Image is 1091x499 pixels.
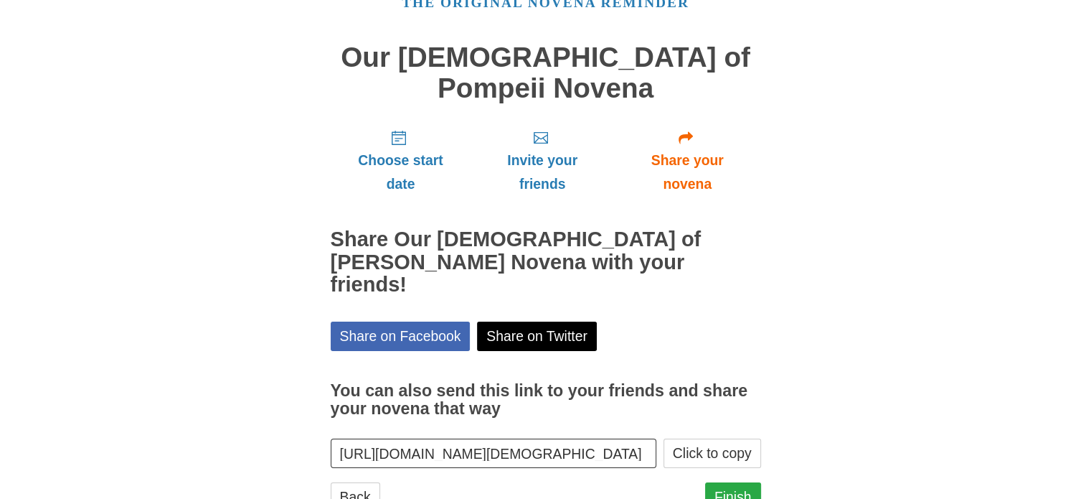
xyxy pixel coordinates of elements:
h3: You can also send this link to your friends and share your novena that way [331,382,761,419]
span: Invite your friends [485,149,599,196]
a: Share on Facebook [331,322,471,351]
a: Invite your friends [471,118,613,203]
a: Share your novena [614,118,761,203]
h1: Our [DEMOGRAPHIC_DATA] of Pompeii Novena [331,42,761,103]
button: Click to copy [663,439,761,468]
span: Share your novena [628,149,747,196]
span: Choose start date [345,149,457,196]
h2: Share Our [DEMOGRAPHIC_DATA] of [PERSON_NAME] Novena with your friends! [331,228,761,297]
a: Share on Twitter [477,322,597,351]
a: Choose start date [331,118,471,203]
